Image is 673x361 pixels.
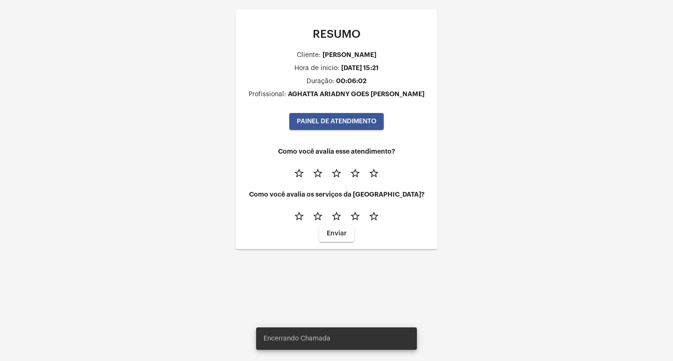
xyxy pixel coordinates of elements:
mat-icon: star_border [294,211,305,222]
div: Duração: [307,78,334,85]
mat-icon: star_border [368,168,379,179]
p: RESUMO [243,28,430,40]
h4: Como você avalia esse atendimento? [243,148,430,155]
div: AGHATTA ARIADNY GOES [PERSON_NAME] [288,91,424,98]
div: 00:06:02 [336,78,366,85]
span: PAINEL DE ATENDIMENTO [297,118,376,125]
button: PAINEL DE ATENDIMENTO [289,113,384,130]
mat-icon: star_border [331,168,342,179]
div: [PERSON_NAME] [322,51,376,58]
mat-icon: star_border [294,168,305,179]
div: Hora de inicio: [294,65,339,72]
mat-icon: star_border [312,168,323,179]
mat-icon: star_border [312,211,323,222]
div: Cliente: [297,52,321,59]
div: Profissional: [249,91,286,98]
mat-icon: star_border [368,211,379,222]
mat-icon: star_border [350,168,361,179]
span: Enviar [327,230,347,237]
h4: Como você avalia os serviços da [GEOGRAPHIC_DATA]? [243,191,430,198]
div: [DATE] 15:21 [341,64,379,71]
mat-icon: star_border [350,211,361,222]
button: Enviar [319,225,354,242]
mat-icon: star_border [331,211,342,222]
span: Encerrando Chamada [264,334,330,343]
